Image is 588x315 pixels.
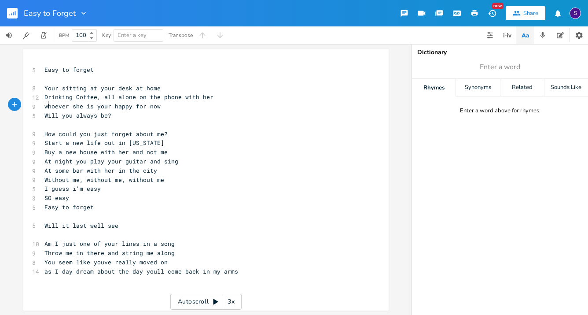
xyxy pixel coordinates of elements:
[44,185,101,193] span: I guess i'm easy
[480,62,520,72] span: Enter a word
[44,139,164,147] span: Start a new life out in [US_STATE]
[570,7,581,19] div: sebrinabarronsmusic
[44,148,168,156] span: Buy a new house with her and not me
[44,93,213,101] span: Drinking Coffee, all alone on the phone with her
[570,3,581,23] button: S
[59,33,69,38] div: BPM
[500,79,544,96] div: Related
[44,84,161,92] span: Your sitting at your desk at home
[118,31,147,39] span: Enter a key
[223,294,239,310] div: 3x
[44,167,157,174] span: At some bar with her in the city
[460,107,540,115] div: Enter a word above for rhymes.
[44,102,161,110] span: whoever she is your happy for now
[44,130,168,138] span: How could you just forget about me?
[544,79,588,96] div: Sounds Like
[456,79,500,96] div: Synonyms
[44,258,168,266] span: You seem like youve really moved on
[506,6,545,20] button: Share
[44,157,178,165] span: At night you play your guitar and sing
[170,294,242,310] div: Autoscroll
[417,49,583,56] div: Dictionary
[483,5,501,21] button: New
[44,194,69,202] span: SO easy
[492,3,503,9] div: New
[44,66,94,74] span: Easy to forget
[44,203,94,211] span: Easy to forget
[412,79,456,96] div: Rhymes
[44,267,238,275] span: as I day dream about the day youll come back in my arms
[44,222,118,230] span: Will it last well see
[523,9,538,17] div: Share
[24,9,76,17] span: Easy to Forget
[102,33,111,38] div: Key
[44,240,175,248] span: Am I just one of your lines in a song
[44,111,111,119] span: Will you always be?
[169,33,193,38] div: Transpose
[44,176,164,184] span: Without me, without me, without me
[44,249,175,257] span: Throw me in there and string me along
